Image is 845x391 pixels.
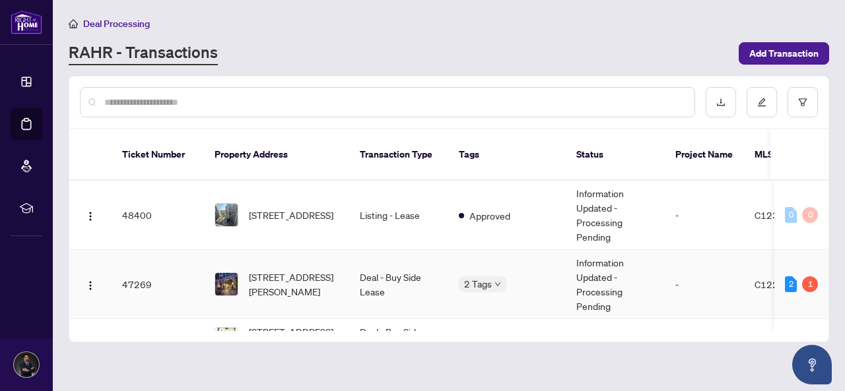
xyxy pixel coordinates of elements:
button: Logo [80,274,101,295]
img: Profile Icon [14,352,39,377]
td: - [665,250,744,319]
span: C12261192 [755,278,808,290]
button: Logo [80,328,101,349]
span: Approved [469,208,510,223]
span: download [716,98,726,107]
button: Open asap [792,345,832,384]
th: Ticket Number [112,129,204,181]
span: home [69,19,78,28]
span: down [494,281,501,287]
button: edit [747,87,777,117]
span: [STREET_ADDRESS] [249,208,333,222]
button: download [706,87,736,117]
img: thumbnail-img [215,204,238,226]
td: 48400 [112,181,204,250]
td: Deal - Buy Side Lease [349,319,448,359]
img: thumbnail-img [215,328,238,350]
td: 42041 [112,319,204,359]
span: edit [757,98,766,107]
td: Deal Closed [566,319,665,359]
td: - [665,181,744,250]
th: Transaction Type [349,129,448,181]
th: Project Name [665,129,744,181]
span: Add Transaction [749,43,819,64]
button: Add Transaction [739,42,829,65]
td: 47269 [112,250,204,319]
th: Status [566,129,665,181]
img: logo [11,10,42,34]
th: Tags [448,129,566,181]
span: Deal Processing [83,18,150,30]
td: Deal - Buy Side Lease [349,250,448,319]
span: 2 Tags [464,276,492,291]
th: MLS # [744,129,823,181]
td: Information Updated - Processing Pending [566,181,665,250]
span: C12339373 [755,209,808,221]
span: filter [798,98,807,107]
td: Listing - Lease [349,181,448,250]
img: Logo [85,211,96,222]
div: 0 [785,207,797,223]
span: [STREET_ADDRESS][PERSON_NAME] [249,324,339,353]
img: Logo [85,280,96,291]
a: RAHR - Transactions [69,42,218,65]
button: Logo [80,204,101,226]
th: Property Address [204,129,349,181]
div: 0 [802,207,818,223]
div: 1 [802,276,818,292]
div: 2 [785,276,797,292]
td: Information Updated - Processing Pending [566,250,665,319]
img: thumbnail-img [215,273,238,295]
span: [STREET_ADDRESS][PERSON_NAME] [249,270,339,299]
td: - [665,319,744,359]
button: filter [788,87,818,117]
